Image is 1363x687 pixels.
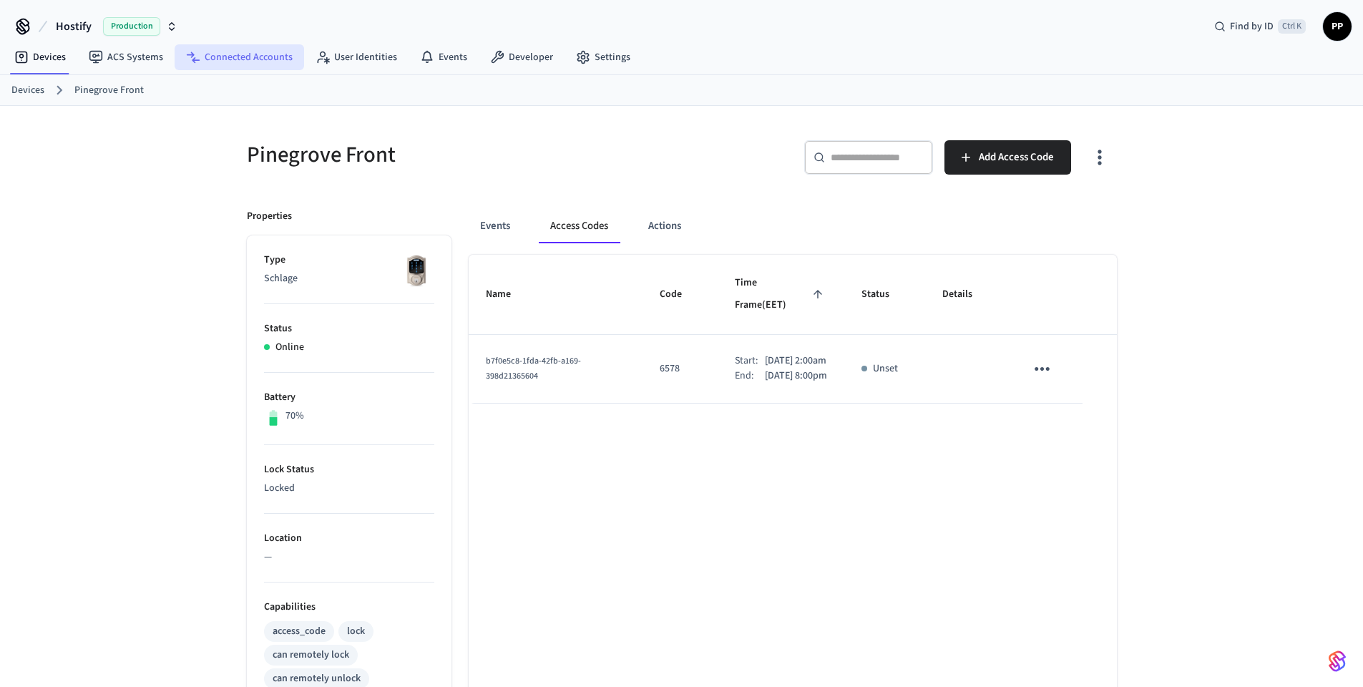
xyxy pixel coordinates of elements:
a: Connected Accounts [175,44,304,70]
p: Properties [247,209,292,224]
p: Unset [873,361,898,376]
p: Capabilities [264,600,434,615]
a: Events [409,44,479,70]
p: 70% [285,409,304,424]
div: ant example [469,209,1117,243]
a: Pinegrove Front [74,83,144,98]
p: Battery [264,390,434,405]
p: — [264,550,434,565]
p: Lock Status [264,462,434,477]
div: Start: [735,354,765,369]
button: Add Access Code [944,140,1071,175]
span: b7f0e5c8-1fda-42fb-a169-398d21365604 [486,355,581,382]
table: sticky table [469,255,1117,404]
p: Online [275,340,304,355]
p: Schlage [264,271,434,286]
button: Actions [637,209,693,243]
button: Events [469,209,522,243]
span: Ctrl K [1278,19,1306,34]
div: can remotely lock [273,648,349,663]
span: Name [486,283,529,306]
div: End: [735,369,765,384]
p: [DATE] 8:00pm [765,369,827,384]
a: Settings [565,44,642,70]
button: Access Codes [539,209,620,243]
span: Production [103,17,160,36]
div: can remotely unlock [273,671,361,686]
a: Devices [3,44,77,70]
a: Developer [479,44,565,70]
span: Find by ID [1230,19,1274,34]
img: SeamLogoGradient.69752ec5.svg [1329,650,1346,673]
p: Type [264,253,434,268]
p: Location [264,531,434,546]
p: [DATE] 2:00am [765,354,826,369]
span: Status [861,283,908,306]
div: lock [347,624,365,639]
p: Locked [264,481,434,496]
a: Devices [11,83,44,98]
button: PP [1323,12,1352,41]
span: PP [1324,14,1350,39]
p: Status [264,321,434,336]
span: Hostify [56,18,92,35]
div: access_code [273,624,326,639]
p: 6578 [660,361,700,376]
span: Details [942,283,991,306]
span: Code [660,283,700,306]
a: User Identities [304,44,409,70]
h5: Pinegrove Front [247,140,673,170]
span: Time Frame(EET) [735,272,827,317]
img: Schlage Sense Smart Deadbolt with Camelot Trim, Front [399,253,434,288]
span: Add Access Code [979,148,1054,167]
div: Find by IDCtrl K [1203,14,1317,39]
a: ACS Systems [77,44,175,70]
